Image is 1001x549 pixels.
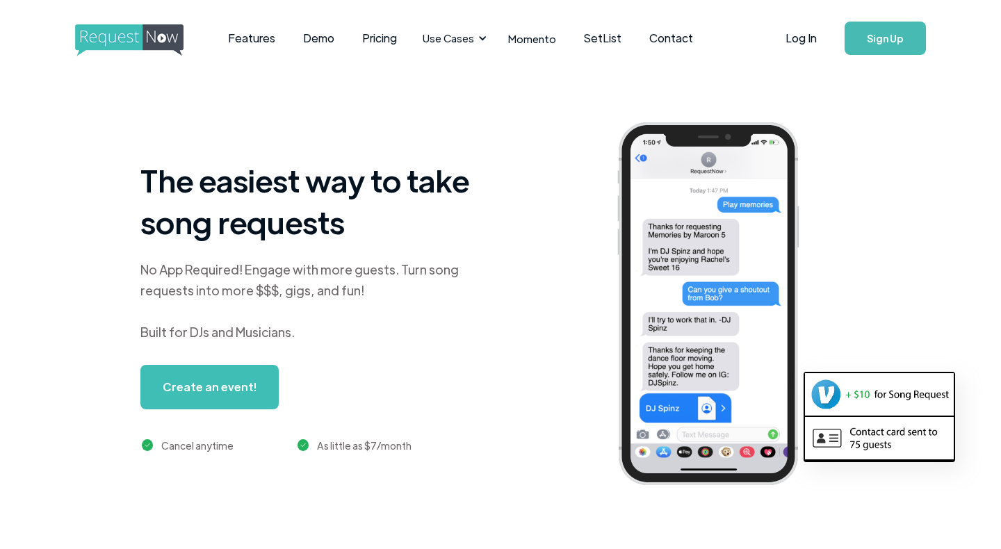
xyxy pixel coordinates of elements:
[75,24,179,52] a: home
[570,17,635,60] a: SetList
[289,17,348,60] a: Demo
[805,417,954,459] img: contact card example
[214,17,289,60] a: Features
[772,14,831,63] a: Log In
[806,505,1001,549] iframe: LiveChat chat widget
[140,365,279,409] a: Create an event!
[845,22,926,55] a: Sign Up
[140,159,488,243] h1: The easiest way to take song requests
[140,259,488,343] div: No App Required! Engage with more guests. Turn song requests into more $$$, gigs, and fun! Built ...
[161,437,234,454] div: Cancel anytime
[635,17,707,60] a: Contact
[348,17,411,60] a: Pricing
[494,18,570,59] a: Momento
[601,113,836,500] img: iphone screenshot
[805,373,954,415] img: venmo screenshot
[423,31,474,46] div: Use Cases
[298,439,309,451] img: green checkmark
[142,439,154,451] img: green checkmark
[75,24,209,56] img: requestnow logo
[317,437,412,454] div: As little as $7/month
[414,17,491,60] div: Use Cases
